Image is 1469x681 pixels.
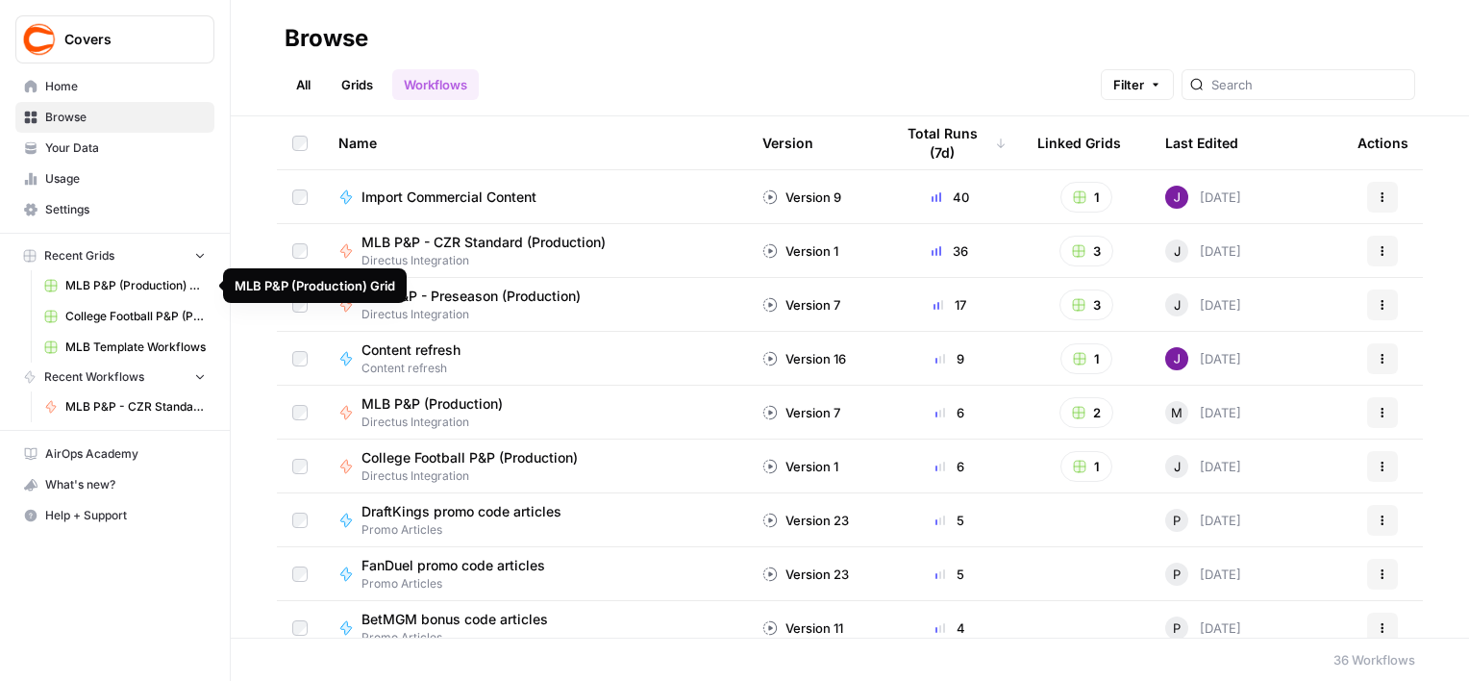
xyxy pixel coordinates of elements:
[762,295,840,315] div: Version 7
[893,188,1007,207] div: 40
[361,502,561,521] span: DraftKings promo code articles
[893,457,1007,476] div: 6
[1173,565,1181,584] span: P
[1060,343,1112,374] button: 1
[361,556,545,575] span: FanDuel promo code articles
[1173,618,1181,638] span: P
[893,241,1007,261] div: 36
[361,233,606,252] span: MLB P&P - CZR Standard (Production)
[361,306,596,323] span: Directus Integration
[361,188,536,207] span: Import Commercial Content
[893,403,1007,422] div: 6
[15,194,214,225] a: Settings
[44,247,114,265] span: Recent Grids
[338,556,732,593] a: FanDuel promo code articlesPromo Articles
[762,116,813,169] div: Version
[1037,116,1121,169] div: Linked Grids
[1211,75,1407,94] input: Search
[893,295,1007,315] div: 17
[45,109,206,126] span: Browse
[361,252,621,269] span: Directus Integration
[361,610,548,629] span: BetMGM bonus code articles
[361,360,476,377] span: Content refresh
[1060,451,1112,482] button: 1
[15,363,214,391] button: Recent Workflows
[1059,397,1113,428] button: 2
[22,22,57,57] img: Covers Logo
[762,618,843,638] div: Version 11
[361,521,577,539] span: Promo Articles
[338,188,732,207] a: Import Commercial Content
[64,30,181,49] span: Covers
[15,439,214,469] a: AirOps Academy
[36,270,214,301] a: MLB P&P (Production) Grid
[65,277,206,294] span: MLB P&P (Production) Grid
[361,340,461,360] span: Content refresh
[235,276,395,295] div: MLB P&P (Production) Grid
[1165,186,1188,209] img: nj1ssy6o3lyd6ijko0eoja4aphzn
[1357,116,1408,169] div: Actions
[285,23,368,54] div: Browse
[1165,617,1241,640] div: [DATE]
[361,394,503,414] span: MLB P&P (Production)
[1165,401,1241,424] div: [DATE]
[15,469,214,500] button: What's new?
[36,332,214,363] a: MLB Template Workflows
[338,233,732,269] a: MLB P&P - CZR Standard (Production)Directus Integration
[65,398,206,416] span: MLB P&P - CZR Standard (Production)
[1171,403,1183,422] span: M
[45,139,206,157] span: Your Data
[361,448,578,467] span: College Football P&P (Production)
[338,502,732,539] a: DraftKings promo code articlesPromo Articles
[338,394,732,431] a: MLB P&P (Production)Directus Integration
[15,15,214,63] button: Workspace: Covers
[338,610,732,646] a: BetMGM bonus code articlesPromo Articles
[44,368,144,386] span: Recent Workflows
[762,457,838,476] div: Version 1
[338,340,732,377] a: Content refreshContent refresh
[1113,75,1144,94] span: Filter
[330,69,385,100] a: Grids
[893,511,1007,530] div: 5
[762,188,841,207] div: Version 9
[1165,116,1238,169] div: Last Edited
[1165,347,1241,370] div: [DATE]
[338,116,732,169] div: Name
[1174,457,1181,476] span: J
[1059,236,1113,266] button: 3
[762,241,838,261] div: Version 1
[15,71,214,102] a: Home
[15,133,214,164] a: Your Data
[45,445,206,463] span: AirOps Academy
[893,565,1007,584] div: 5
[762,403,840,422] div: Version 7
[1165,240,1241,263] div: [DATE]
[36,301,214,332] a: College Football P&P (Production) Grid
[1165,509,1241,532] div: [DATE]
[338,448,732,485] a: College Football P&P (Production)Directus Integration
[15,164,214,194] a: Usage
[45,78,206,95] span: Home
[1174,295,1181,315] span: J
[1165,347,1188,370] img: nj1ssy6o3lyd6ijko0eoja4aphzn
[45,201,206,218] span: Settings
[762,511,849,530] div: Version 23
[45,170,206,188] span: Usage
[1174,241,1181,261] span: J
[1060,182,1112,213] button: 1
[361,414,518,431] span: Directus Integration
[392,69,479,100] a: Workflows
[361,467,593,485] span: Directus Integration
[15,500,214,531] button: Help + Support
[36,391,214,422] a: MLB P&P - CZR Standard (Production)
[285,69,322,100] a: All
[762,349,846,368] div: Version 16
[1165,186,1241,209] div: [DATE]
[1173,511,1181,530] span: P
[1101,69,1174,100] button: Filter
[361,629,563,646] span: Promo Articles
[893,349,1007,368] div: 9
[893,618,1007,638] div: 4
[361,575,560,593] span: Promo Articles
[338,287,732,323] a: NFL P&P - Preseason (Production)Directus Integration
